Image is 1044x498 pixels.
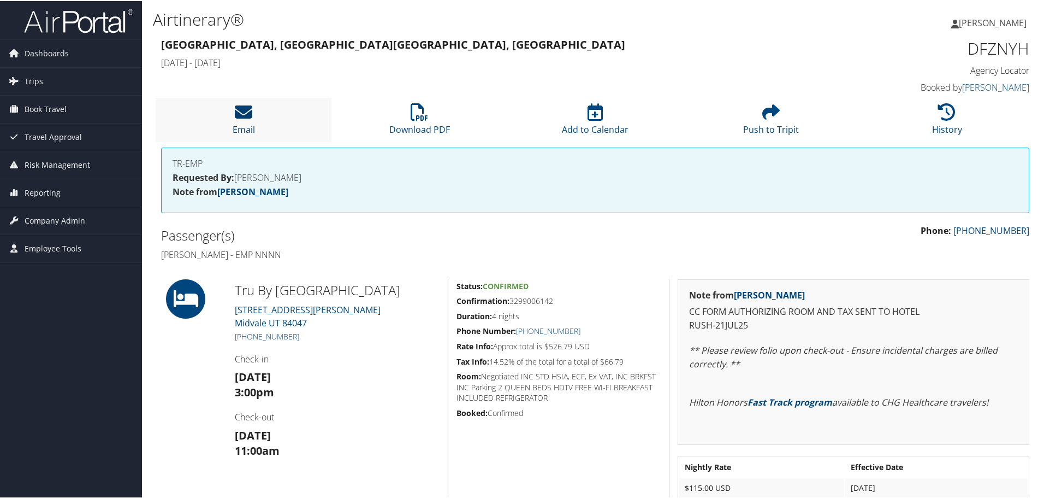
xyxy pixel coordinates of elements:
span: Travel Approval [25,122,82,150]
a: Email [233,108,255,134]
h4: Check-out [235,410,440,422]
h5: 3299006142 [456,295,661,306]
strong: Rate Info: [456,340,493,350]
span: Book Travel [25,95,67,122]
strong: 11:00am [235,442,280,457]
td: $115.00 USD [679,477,844,497]
td: [DATE] [845,477,1028,497]
strong: Status: [456,280,483,290]
strong: Room: [456,370,481,380]
span: Company Admin [25,206,85,233]
strong: Note from [173,185,288,197]
strong: 3:00pm [235,384,274,399]
p: CC FORM AUTHORIZING ROOM AND TAX SENT TO HOTEL RUSH-21JUL25 [689,304,1018,332]
h2: Tru By [GEOGRAPHIC_DATA] [235,280,440,298]
a: Fast Track program [748,395,832,407]
h2: Passenger(s) [161,225,587,244]
strong: Note from [689,288,805,300]
a: [PHONE_NUMBER] [516,325,580,335]
th: Nightly Rate [679,456,844,476]
a: Push to Tripit [743,108,799,134]
h4: [PERSON_NAME] [173,172,1018,181]
a: [PERSON_NAME] [951,5,1037,38]
h4: [DATE] - [DATE] [161,56,808,68]
strong: Tax Info: [456,355,489,366]
h4: Agency Locator [824,63,1029,75]
h4: [PERSON_NAME] - EMP NNNN [161,248,587,260]
span: [PERSON_NAME] [959,16,1027,28]
strong: Phone Number: [456,325,516,335]
img: airportal-logo.png [24,7,133,33]
h4: Booked by [824,80,1029,92]
h1: DFZNYH [824,36,1029,59]
h5: Negotiated INC STD HSIA, ECF, Ex VAT, INC BRKFST INC Parking 2 QUEEN BEDS HDTV FREE WI-FI BREAKFA... [456,370,661,402]
em: ** Please review folio upon check-out - Ensure incidental charges are billed correctly. ** [689,343,998,370]
em: Hilton Honors available to CHG Healthcare travelers! [689,395,988,407]
span: Employee Tools [25,234,81,261]
strong: Duration: [456,310,492,320]
a: Add to Calendar [562,108,628,134]
h5: Confirmed [456,407,661,418]
strong: Requested By: [173,171,234,183]
h4: Check-in [235,352,440,364]
span: Reporting [25,178,61,206]
a: [PHONE_NUMBER] [953,224,1029,236]
a: [PHONE_NUMBER] [235,330,299,341]
strong: [DATE] [235,427,271,442]
a: [PERSON_NAME] [734,288,805,300]
th: Effective Date [845,456,1028,476]
span: Trips [25,67,43,94]
strong: [GEOGRAPHIC_DATA], [GEOGRAPHIC_DATA] [GEOGRAPHIC_DATA], [GEOGRAPHIC_DATA] [161,36,625,51]
h5: 14.52% of the total for a total of $66.79 [456,355,661,366]
strong: Confirmation: [456,295,509,305]
h4: TR-EMP [173,158,1018,167]
span: Risk Management [25,150,90,178]
h5: Approx total is $526.79 USD [456,340,661,351]
span: Confirmed [483,280,529,290]
strong: Booked: [456,407,488,417]
a: [PERSON_NAME] [962,80,1029,92]
a: [STREET_ADDRESS][PERSON_NAME]Midvale UT 84047 [235,303,381,328]
strong: [DATE] [235,368,271,383]
h1: Airtinerary® [153,7,743,30]
h5: 4 nights [456,310,661,321]
a: Download PDF [389,108,450,134]
a: History [932,108,962,134]
a: [PERSON_NAME] [217,185,288,197]
span: Dashboards [25,39,69,66]
strong: Phone: [921,224,951,236]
